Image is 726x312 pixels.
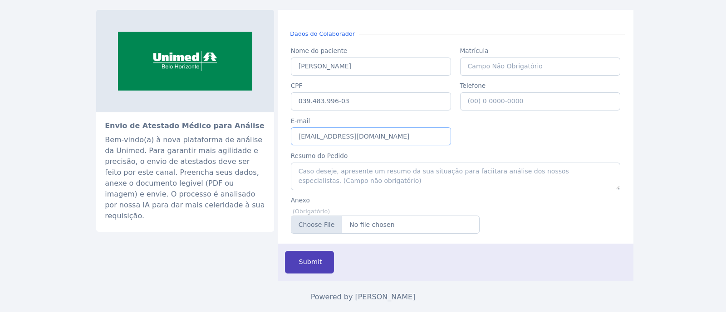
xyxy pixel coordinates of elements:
button: Submit [285,251,334,273]
label: Resumo do Pedido [291,151,620,160]
span: Submit [297,257,322,267]
input: Preencha aqui seu nome completo [291,58,451,76]
input: Anexe-se aqui seu atestado (PDF ou Imagem) [291,216,480,234]
input: (00) 0 0000-0000 [460,92,621,110]
small: (Obrigatório) [293,208,330,215]
label: Anexo [291,196,480,205]
label: Telefone [460,81,621,90]
img: sistemaocemg.coop.br-unimed-bh-e-eleita-a-melhor-empresa-de-planos-de-saude-do-brasil-giro-2.png [96,10,274,112]
input: 000.000.000-00 [291,92,451,110]
label: CPF [291,81,451,90]
label: Nome do paciente [291,46,451,55]
label: E-mail [291,116,451,125]
h2: Envio de Atestado Médico para Análise [105,121,265,131]
input: nome.sobrenome@empresa.com [291,127,451,145]
small: Dados do Colaborador [286,29,358,38]
div: Bem-vindo(a) à nova plataforma de análise da Unimed. Para garantir mais agilidade e precisão, o e... [105,134,265,221]
span: Powered by [PERSON_NAME] [311,293,416,301]
input: Campo Não Obrigatório [460,58,621,76]
label: Matrícula [460,46,621,55]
